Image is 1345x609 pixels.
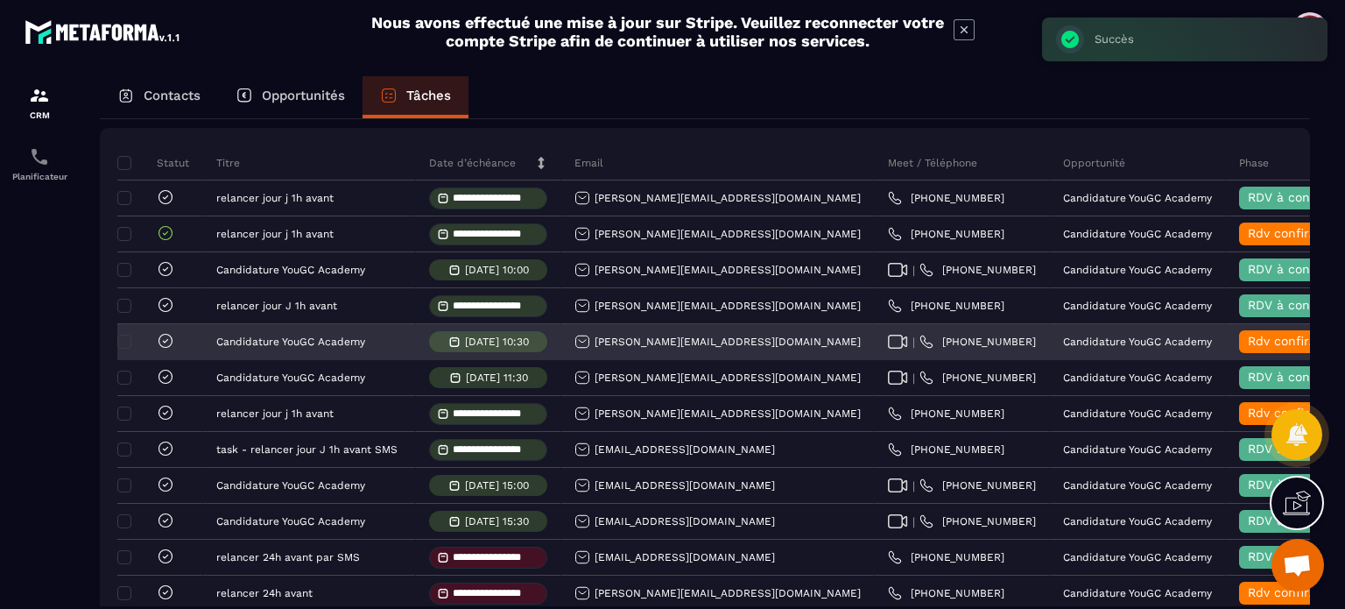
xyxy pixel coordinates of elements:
p: Candidature YouGC Academy [216,372,365,384]
span: | [912,515,915,528]
h2: Nous avons effectué une mise à jour sur Stripe. Veuillez reconnecter votre compte Stripe afin de ... [370,13,945,50]
p: CRM [4,110,74,120]
p: Opportunité [1063,156,1125,170]
a: [PHONE_NUMBER] [888,407,1004,421]
p: Candidature YouGC Academy [1063,300,1212,312]
img: scheduler [29,146,50,167]
span: | [912,372,915,385]
a: Opportunités [218,76,363,118]
a: [PHONE_NUMBER] [919,514,1036,528]
p: Candidature YouGC Academy [1063,407,1212,420]
p: relancer 24h avant [216,587,313,599]
a: Contacts [100,76,218,118]
a: schedulerschedulerPlanificateur [4,133,74,195]
a: [PHONE_NUMBER] [919,371,1036,385]
p: Candidature YouGC Academy [1063,372,1212,384]
p: Meet / Téléphone [888,156,977,170]
span: | [912,264,915,277]
p: Candidature YouGC Academy [1063,443,1212,456]
p: [DATE] 15:00 [465,479,529,492]
p: Candidature YouGC Academy [216,264,365,276]
a: [PHONE_NUMBER] [888,550,1004,564]
p: Email [574,156,603,170]
p: relancer 24h avant par SMS [216,551,360,563]
p: Candidature YouGC Academy [1063,228,1212,240]
span: | [912,479,915,492]
a: [PHONE_NUMBER] [888,191,1004,205]
p: [DATE] 15:30 [465,515,529,528]
p: Candidature YouGC Academy [1063,264,1212,276]
p: Date d’échéance [429,156,516,170]
div: Ouvrir le chat [1271,539,1324,591]
p: Opportunités [262,88,345,103]
p: [DATE] 11:30 [466,372,528,384]
p: relancer jour j 1h avant [216,192,334,204]
p: task - relancer jour J 1h avant SMS [216,443,398,456]
p: Tâches [406,88,451,103]
a: formationformationCRM [4,72,74,133]
a: [PHONE_NUMBER] [888,227,1004,241]
a: [PHONE_NUMBER] [888,586,1004,600]
p: Candidature YouGC Academy [216,515,365,528]
p: Candidature YouGC Academy [1063,479,1212,492]
p: Candidature YouGC Academy [1063,587,1212,599]
a: [PHONE_NUMBER] [888,299,1004,313]
img: logo [25,16,182,47]
a: [PHONE_NUMBER] [919,478,1036,492]
p: [DATE] 10:30 [465,336,529,348]
p: Candidature YouGC Academy [216,336,365,348]
p: Titre [216,156,240,170]
p: Candidature YouGC Academy [1063,515,1212,528]
img: formation [29,85,50,106]
p: Candidature YouGC Academy [1063,336,1212,348]
p: Planificateur [4,172,74,181]
p: relancer jour j 1h avant [216,228,334,240]
p: Candidature YouGC Academy [1063,192,1212,204]
p: Candidature YouGC Academy [1063,551,1212,563]
p: [DATE] 10:00 [465,264,529,276]
p: Phase [1239,156,1269,170]
a: [PHONE_NUMBER] [888,443,1004,457]
p: Contacts [144,88,201,103]
p: relancer jour j 1h avant [216,407,334,420]
span: | [912,336,915,349]
p: Statut [122,156,189,170]
a: [PHONE_NUMBER] [919,263,1036,277]
p: Candidature YouGC Academy [216,479,365,492]
a: [PHONE_NUMBER] [919,335,1036,349]
a: Tâches [363,76,468,118]
p: relancer jour J 1h avant [216,300,337,312]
